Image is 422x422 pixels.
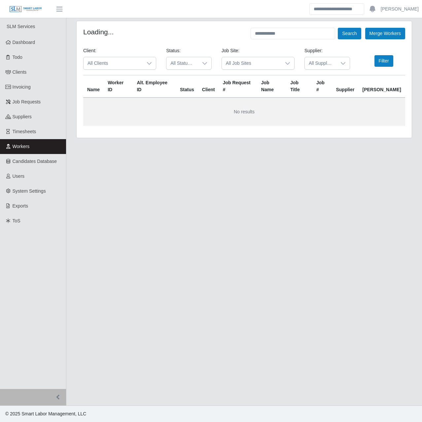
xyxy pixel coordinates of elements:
button: Merge Workers [365,28,405,39]
span: Timesheets [13,129,36,134]
span: SLM Services [7,24,35,29]
span: All Statuses [166,57,198,69]
span: Dashboard [13,40,35,45]
span: Candidates Database [13,159,57,164]
span: © 2025 Smart Labor Management, LLC [5,411,86,416]
span: Exports [13,203,28,209]
th: Worker ID [104,75,133,98]
label: Client: [83,47,96,54]
th: Status [176,75,198,98]
h4: Loading... [83,28,114,36]
span: Todo [13,55,22,60]
span: System Settings [13,188,46,194]
span: Job Requests [13,99,41,104]
button: Filter [374,55,393,67]
span: All Clients [84,57,143,69]
a: [PERSON_NAME] [381,6,419,13]
span: Clients [13,69,27,75]
span: ToS [13,218,20,223]
th: Client [198,75,219,98]
span: All Suppliers [305,57,336,69]
label: Job Site: [222,47,239,54]
span: Suppliers [13,114,32,119]
span: Invoicing [13,84,31,90]
span: Users [13,173,25,179]
th: [PERSON_NAME] [358,75,405,98]
input: Search [309,3,364,15]
th: Supplier [332,75,358,98]
label: Status: [166,47,181,54]
th: Name [83,75,104,98]
span: All Job Sites [222,57,281,69]
label: Supplier: [304,47,323,54]
button: Search [338,28,361,39]
img: SLM Logo [9,6,42,13]
td: No results [83,97,405,126]
th: Job Title [286,75,312,98]
th: Job # [312,75,332,98]
th: Job Name [257,75,286,98]
span: Workers [13,144,30,149]
th: Job Request # [219,75,257,98]
th: Alt. Employee ID [133,75,176,98]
